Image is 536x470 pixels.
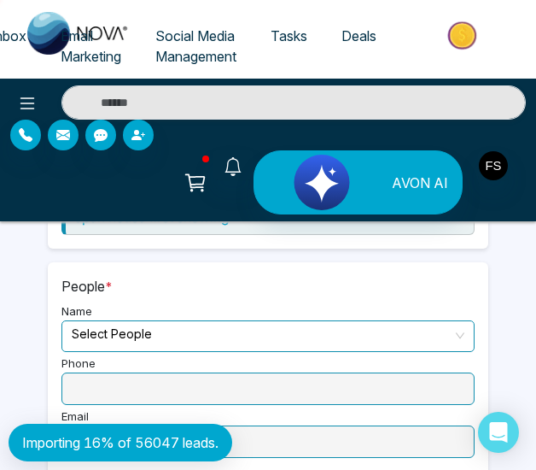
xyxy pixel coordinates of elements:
[61,303,92,320] label: Name
[271,27,307,44] span: Tasks
[61,408,89,426] label: Email
[392,173,448,193] span: AVON AI
[27,12,130,55] img: Nova CRM Logo
[258,155,386,210] img: Lead Flow
[138,20,253,73] a: Social Media Management
[61,276,475,297] p: People
[478,412,519,453] div: Open Intercom Messenger
[479,151,508,180] img: User Avatar
[253,20,324,52] a: Tasks
[155,27,236,65] span: Social Media Management
[341,27,376,44] span: Deals
[324,20,393,52] a: Deals
[44,20,138,73] a: Email Marketing
[402,16,526,55] img: Market-place.gif
[22,432,218,453] p: Importing 16% of 56047 leads.
[61,355,96,373] label: Phone
[61,27,121,65] span: Email Marketing
[253,150,463,214] button: AVON AI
